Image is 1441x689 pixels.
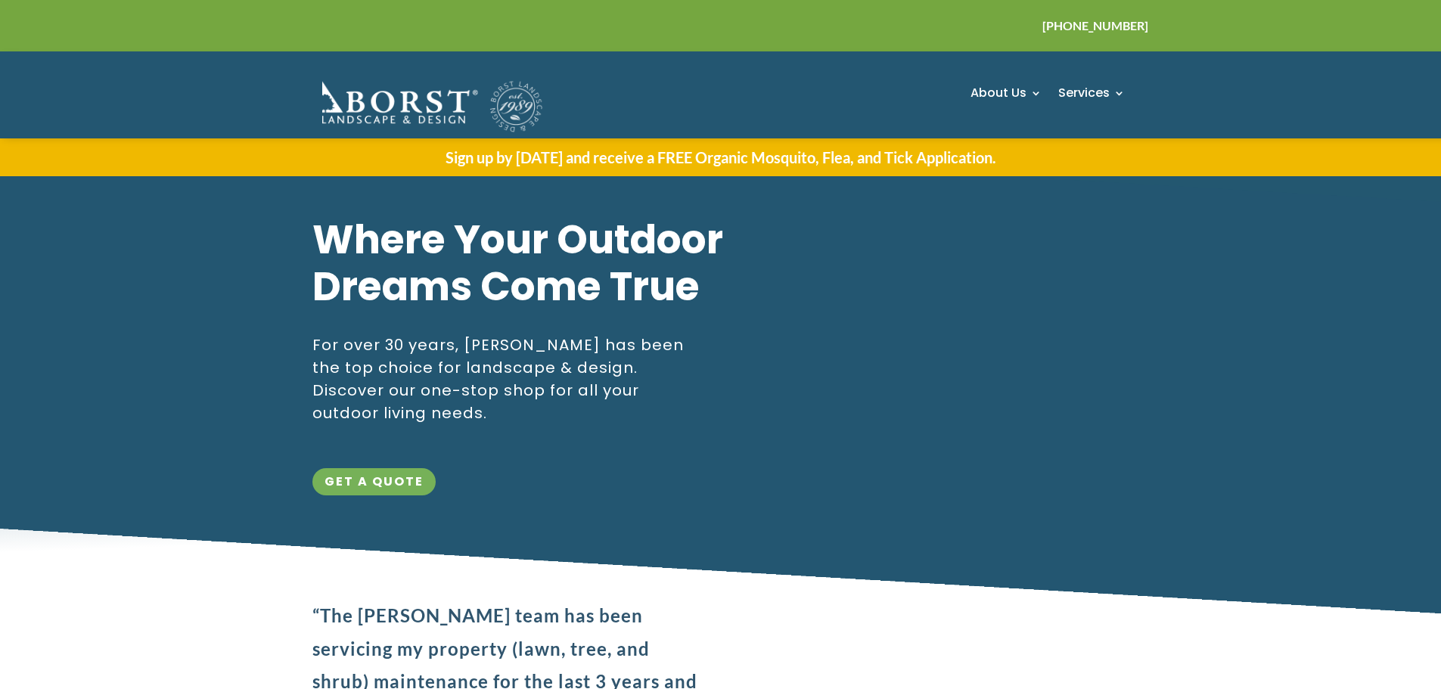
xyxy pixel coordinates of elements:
[971,87,1042,105] a: About Us
[312,146,1129,169] p: Sign up by [DATE] and receive a FREE Organic Mosquito, Flea, and Tick Application.
[312,334,698,424] p: For over 30 years, [PERSON_NAME] has been the top choice for landscape & design. Discover our one...
[1058,87,1125,105] a: Services
[312,78,544,134] img: Borst-Logo-highres
[312,216,736,311] p: Where Your Outdoor Dreams Come True
[1042,18,1148,40] a: [PHONE_NUMBER]
[312,468,436,496] a: Get a Quote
